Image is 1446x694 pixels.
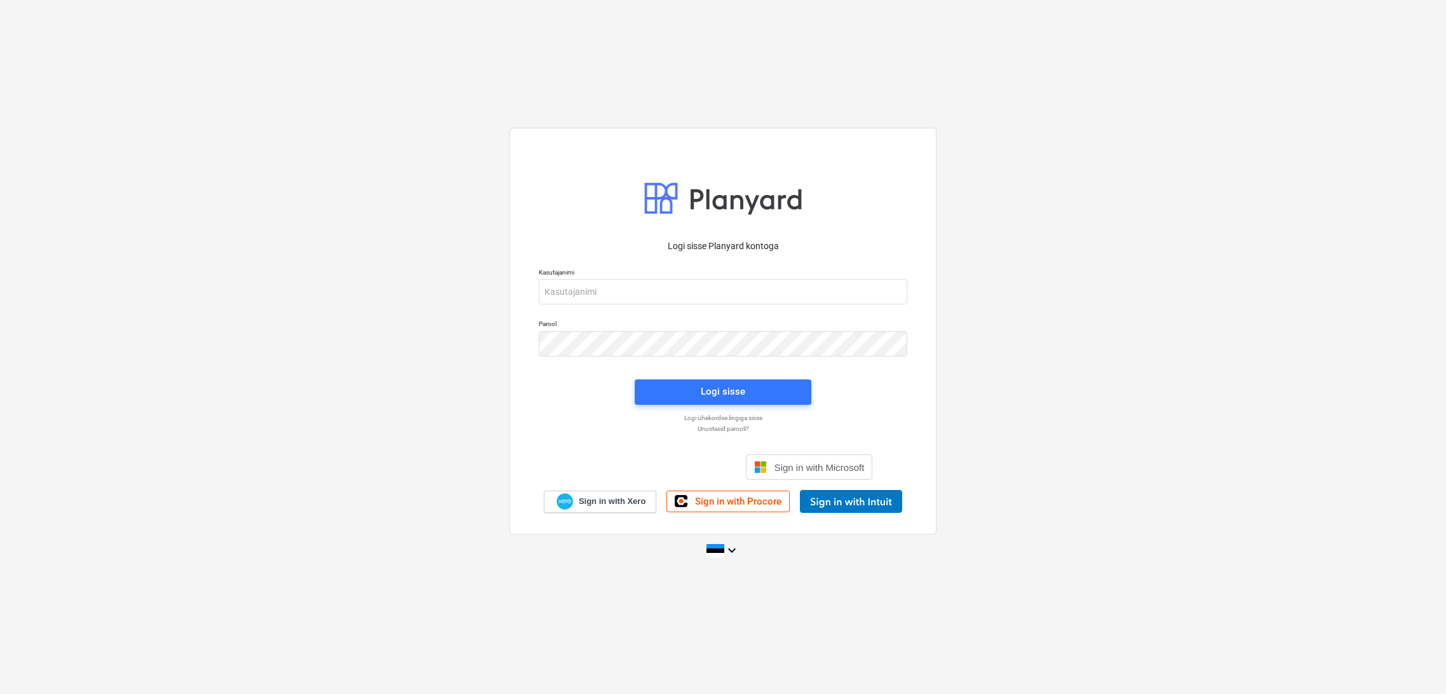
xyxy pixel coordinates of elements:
a: Logi ühekordse lingiga sisse [532,414,914,422]
span: Sign in with Procore [695,496,781,507]
i: keyboard_arrow_down [724,543,740,558]
button: Logi sisse [635,379,811,405]
span: Sign in with Xero [579,496,645,507]
input: Kasutajanimi [539,279,907,304]
span: Sign in with Microsoft [774,462,865,473]
a: Sign in with Procore [666,491,790,512]
p: Parool [539,320,907,330]
a: Unustasid parooli? [532,425,914,433]
p: Kasutajanimi [539,268,907,279]
iframe: Sisselogimine Google'i nupu abil [567,453,742,481]
img: Microsoft logo [754,461,767,473]
p: Logi sisse Planyard kontoga [539,240,907,253]
a: Sign in with Xero [544,491,657,513]
img: Xero logo [557,493,573,510]
div: Logi sisse [701,383,745,400]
